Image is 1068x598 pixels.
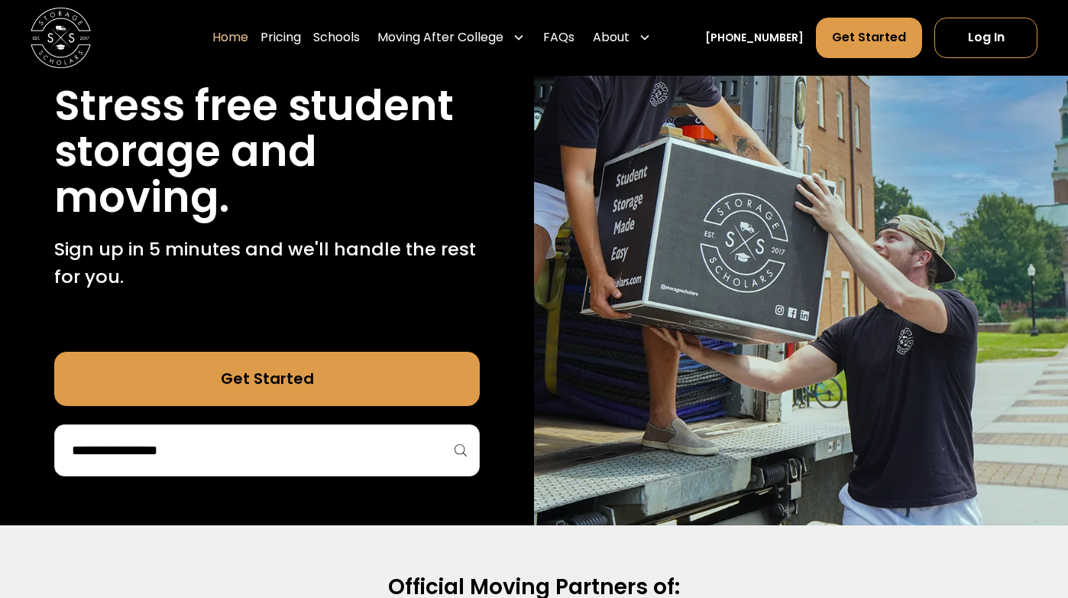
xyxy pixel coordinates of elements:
[587,17,657,60] div: About
[371,17,531,60] div: Moving After College
[543,17,574,60] a: FAQs
[593,29,629,47] div: About
[212,17,248,60] a: Home
[31,8,92,69] a: home
[705,30,804,46] a: [PHONE_NUMBER]
[31,8,92,69] img: Storage Scholars main logo
[313,17,360,60] a: Schools
[934,18,1037,59] a: Log In
[261,17,301,60] a: Pricing
[54,83,480,221] h1: Stress free student storage and moving.
[54,236,480,291] p: Sign up in 5 minutes and we'll handle the rest for you.
[377,29,503,47] div: Moving After College
[54,352,480,407] a: Get Started
[816,18,922,59] a: Get Started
